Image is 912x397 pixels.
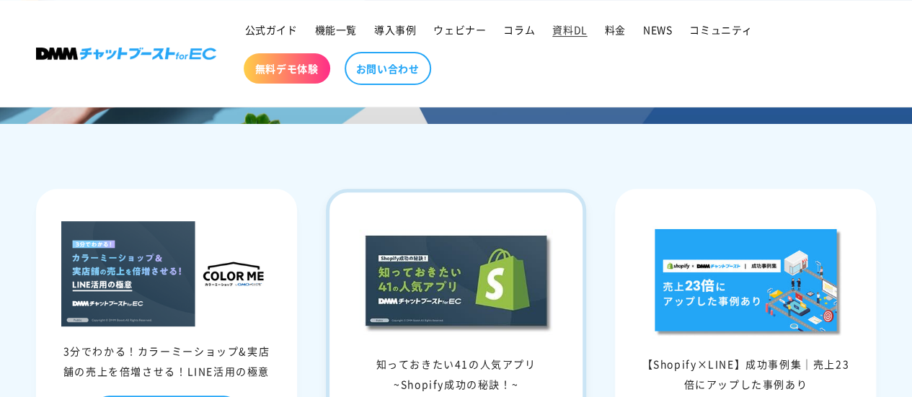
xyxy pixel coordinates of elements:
[374,23,416,36] span: 導入事例
[643,23,672,36] span: NEWS
[433,23,486,36] span: ウェビナー
[634,14,681,45] a: NEWS
[495,14,544,45] a: コラム
[544,14,596,45] a: 資料DL
[315,23,357,36] span: 機能一覧
[345,52,431,85] a: お問い合わせ
[605,23,626,36] span: 料金
[306,14,366,45] a: 機能一覧
[36,48,216,60] img: 株式会社DMM Boost
[619,354,872,394] div: 【Shopify×LINE】成功事例集｜売上23倍にアップした事例あり
[245,23,298,36] span: 公式ガイド
[366,14,425,45] a: 導入事例
[356,62,420,75] span: お問い合わせ
[689,23,753,36] span: コミュニティ
[425,14,495,45] a: ウェビナー
[596,14,634,45] a: 料金
[255,62,319,75] span: 無料デモ体験
[552,23,587,36] span: 資料DL
[244,53,330,84] a: 無料デモ体験
[40,341,293,381] div: 3分でわかる！カラーミーショップ&実店舗の売上を倍増させる！LINE活用の極意
[236,14,306,45] a: 公式ガイド
[681,14,761,45] a: コミュニティ
[329,354,583,394] div: 知っておきたい41の人気アプリ ~Shopify成功の秘訣！~
[503,23,535,36] span: コラム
